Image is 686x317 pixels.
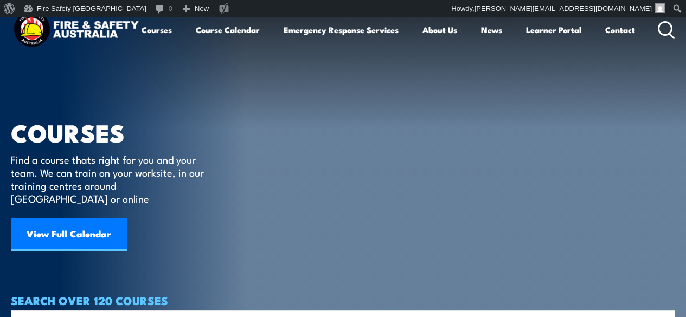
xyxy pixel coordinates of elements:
a: Course Calendar [196,17,260,43]
a: Contact [605,17,635,43]
a: Learner Portal [526,17,581,43]
a: News [481,17,502,43]
span: [PERSON_NAME][EMAIL_ADDRESS][DOMAIN_NAME] [475,4,652,12]
a: View Full Calendar [11,218,127,251]
h4: SEARCH OVER 120 COURSES [11,294,675,306]
a: Emergency Response Services [284,17,399,43]
h1: COURSES [11,121,220,143]
a: Courses [142,17,172,43]
a: About Us [422,17,457,43]
p: Find a course thats right for you and your team. We can train on your worksite, in our training c... [11,153,209,205]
